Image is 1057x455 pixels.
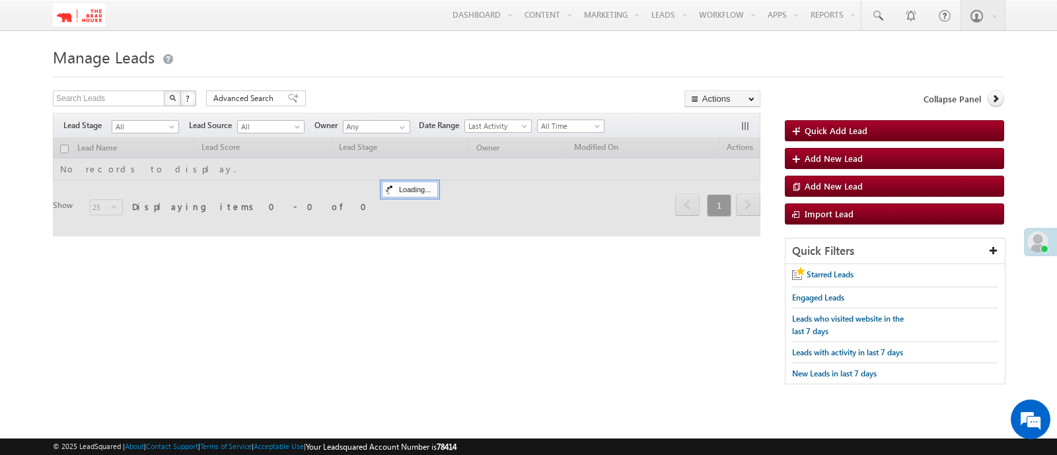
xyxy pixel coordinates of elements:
[112,121,175,133] span: All
[807,269,854,279] span: Starred Leads
[792,293,844,302] span: Engaged Leads
[392,121,409,134] a: Show All Items
[169,94,176,101] img: Search
[437,442,456,452] span: 78414
[53,3,105,26] img: Custom Logo
[924,93,981,105] span: Collapse Panel
[180,90,196,106] button: ?
[792,314,904,336] span: Leads who visited website in the last 7 days
[537,120,604,133] a: All Time
[238,121,301,133] span: All
[465,120,528,132] span: Last Activity
[382,182,438,197] div: Loading...
[684,90,760,107] button: Actions
[538,120,601,132] span: All Time
[805,153,863,164] span: Add New Lead
[186,92,192,104] span: ?
[53,440,456,453] span: © 2025 LeadSquared | | | | |
[792,368,877,378] span: New Leads in last 7 days
[53,46,155,67] span: Manage Leads
[237,120,305,133] a: All
[419,120,464,131] span: Date Range
[254,442,304,450] a: Acceptable Use
[306,442,456,452] span: Your Leadsquared Account Number is
[785,238,1005,264] div: Quick Filters
[805,180,863,192] span: Add New Lead
[200,442,252,450] a: Terms of Service
[63,120,112,131] span: Lead Stage
[343,120,410,133] input: Type to Search
[805,125,867,136] span: Quick Add Lead
[125,442,144,450] a: About
[464,120,532,133] a: Last Activity
[805,208,854,219] span: Import Lead
[792,347,903,357] span: Leads with activity in last 7 days
[189,120,237,131] span: Lead Source
[112,120,179,133] a: All
[314,120,343,131] span: Owner
[146,442,198,450] a: Contact Support
[213,92,277,104] span: Advanced Search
